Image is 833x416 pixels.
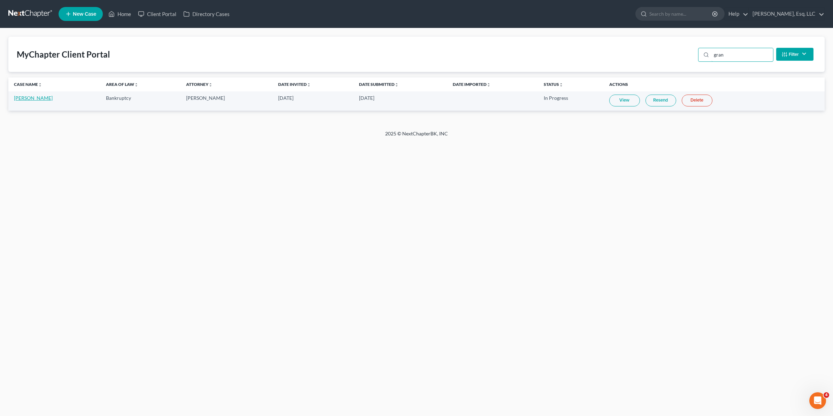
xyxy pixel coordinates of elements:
[395,83,399,87] i: unfold_more
[181,91,273,111] td: [PERSON_NAME]
[487,83,491,87] i: unfold_more
[809,392,826,409] iframe: Intercom live chat
[604,77,825,91] th: Actions
[609,95,640,106] a: View
[649,7,713,20] input: Search by name...
[278,95,293,101] span: [DATE]
[180,8,233,20] a: Directory Cases
[17,49,110,60] div: MyChapter Client Portal
[106,82,138,87] a: Area of Lawunfold_more
[711,48,773,61] input: Search...
[218,130,615,143] div: 2025 © NextChapterBK, INC
[682,95,712,106] a: Delete
[208,83,213,87] i: unfold_more
[134,83,138,87] i: unfold_more
[645,95,676,106] a: Resend
[544,82,563,87] a: Statusunfold_more
[559,83,563,87] i: unfold_more
[135,8,180,20] a: Client Portal
[538,91,604,111] td: In Progress
[73,12,96,17] span: New Case
[359,82,399,87] a: Date Submittedunfold_more
[278,82,311,87] a: Date Invitedunfold_more
[453,82,491,87] a: Date Importedunfold_more
[307,83,311,87] i: unfold_more
[824,392,829,398] span: 4
[186,82,213,87] a: Attorneyunfold_more
[100,91,181,111] td: Bankruptcy
[14,82,42,87] a: Case Nameunfold_more
[14,95,53,101] a: [PERSON_NAME]
[359,95,374,101] span: [DATE]
[725,8,748,20] a: Help
[749,8,824,20] a: [PERSON_NAME], Esq. LLC
[776,48,813,61] button: Filter
[105,8,135,20] a: Home
[38,83,42,87] i: unfold_more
